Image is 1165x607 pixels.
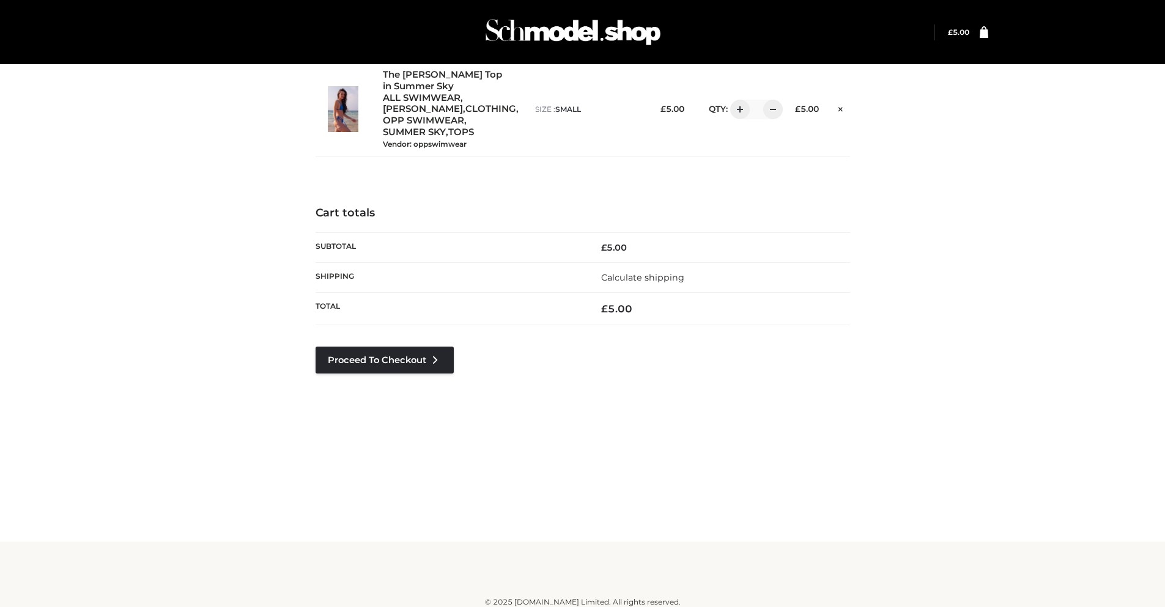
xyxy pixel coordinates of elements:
h4: Cart totals [316,207,850,220]
a: SUMMER SKY [383,127,446,138]
th: Shipping [316,263,583,293]
bdi: 5.00 [795,104,819,114]
a: CLOTHING [465,103,516,115]
a: ALL SWIMWEAR [383,92,460,104]
th: Subtotal [316,232,583,262]
bdi: 5.00 [948,28,969,37]
span: £ [948,28,953,37]
small: Vendor: oppswimwear [383,139,467,149]
a: Remove this item [831,100,849,116]
div: , , , , , [383,69,523,149]
span: £ [601,303,608,315]
span: £ [660,104,666,114]
span: SMALL [555,105,581,114]
a: OPP SWIMWEAR [383,115,464,127]
a: TOPS [448,127,474,138]
span: £ [601,242,607,253]
th: Total [316,293,583,325]
p: size : [535,104,640,115]
a: £5.00 [948,28,969,37]
a: Proceed to Checkout [316,347,454,373]
a: [PERSON_NAME] [383,103,463,115]
img: Schmodel Admin 964 [481,8,665,56]
div: QTY: [697,100,774,119]
bdi: 5.00 [601,303,632,315]
bdi: 5.00 [660,104,684,114]
span: £ [795,104,801,114]
a: The [PERSON_NAME] Top in Summer Sky [383,69,509,92]
a: Calculate shipping [601,272,684,283]
bdi: 5.00 [601,242,627,253]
